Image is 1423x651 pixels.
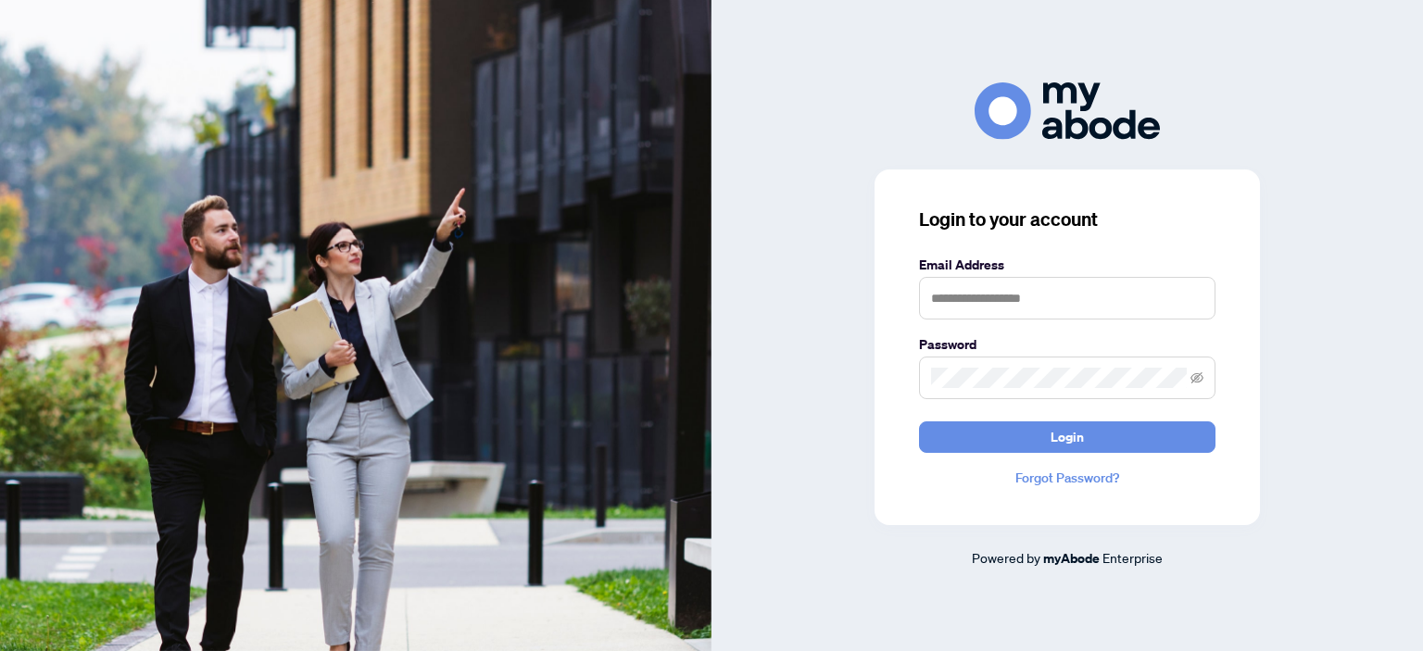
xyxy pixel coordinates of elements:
[1043,548,1100,569] a: myAbode
[919,255,1215,275] label: Email Address
[1102,549,1163,566] span: Enterprise
[919,421,1215,453] button: Login
[919,207,1215,232] h3: Login to your account
[919,334,1215,355] label: Password
[1190,371,1203,384] span: eye-invisible
[919,468,1215,488] a: Forgot Password?
[972,549,1040,566] span: Powered by
[1051,422,1084,452] span: Login
[975,82,1160,139] img: ma-logo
